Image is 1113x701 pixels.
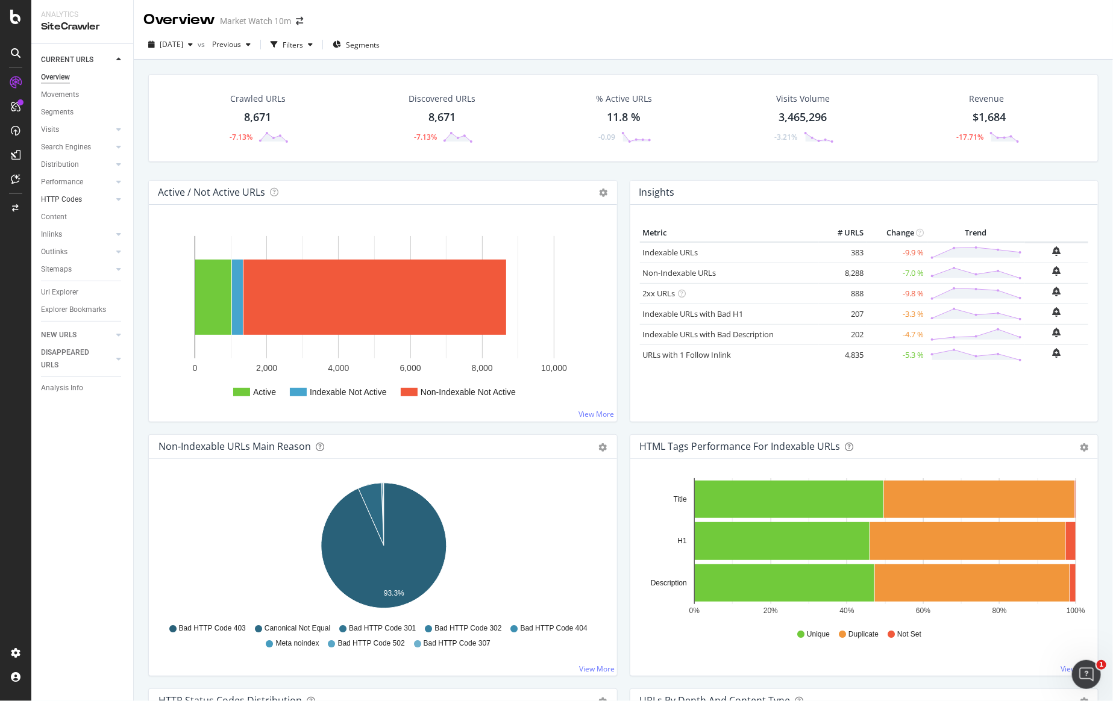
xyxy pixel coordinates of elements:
[776,93,830,105] div: Visits Volume
[579,409,615,419] a: View More
[819,344,867,365] td: 4,835
[600,188,608,197] i: Options
[41,286,125,299] a: Url Explorer
[421,387,516,397] text: Non-Indexable Not Active
[41,382,125,394] a: Analysis Info
[41,123,113,136] a: Visits
[158,478,608,618] svg: A chart.
[41,158,79,171] div: Distribution
[143,10,215,30] div: Overview
[265,623,330,634] span: Canonical Not Equal
[41,106,74,119] div: Segments
[643,329,774,340] a: Indexable URLs with Bad Description
[296,17,303,25] div: arrow-right-arrow-left
[158,440,311,452] div: Non-Indexable URLs Main Reason
[640,478,1089,618] svg: A chart.
[283,40,303,50] div: Filters
[819,324,867,344] td: 202
[927,224,1025,242] th: Trend
[230,93,286,105] div: Crawled URLs
[414,132,437,142] div: -7.13%
[41,141,91,154] div: Search Engines
[1053,328,1061,337] div: bell-plus
[867,242,927,263] td: -9.9 %
[41,286,78,299] div: Url Explorer
[867,304,927,324] td: -3.3 %
[643,267,716,278] a: Non-Indexable URLs
[639,184,675,201] h4: Insights
[41,71,125,84] a: Overview
[41,89,125,101] a: Movements
[677,537,687,546] text: H1
[41,228,113,241] a: Inlinks
[253,387,276,397] text: Active
[1053,266,1061,276] div: bell-plus
[839,607,854,615] text: 40%
[160,39,183,49] span: 2025 Aug. 8th
[41,263,113,276] a: Sitemaps
[521,623,588,634] span: Bad HTTP Code 404
[41,228,62,241] div: Inlinks
[992,607,1006,615] text: 80%
[384,590,404,598] text: 93.3%
[867,324,927,344] td: -4.7 %
[41,329,77,341] div: NEW URLS
[973,110,1006,124] span: $1,684
[400,363,421,373] text: 6,000
[867,344,927,365] td: -5.3 %
[643,308,744,319] a: Indexable URLs with Bad H1
[41,10,124,20] div: Analytics
[643,288,676,299] a: 2xx URLs
[807,629,830,640] span: Unique
[158,184,265,201] h4: Active / Not Active URLs
[643,349,732,360] a: URLs with 1 Follow Inlink
[598,132,615,142] div: -0.09
[819,224,867,242] th: # URLS
[580,664,615,674] a: View More
[956,132,983,142] div: -17.71%
[1067,607,1085,615] text: 100%
[276,638,319,649] span: Meta noindex
[41,346,113,372] a: DISAPPEARED URLS
[41,123,59,136] div: Visits
[596,93,652,105] div: % Active URLs
[41,246,113,258] a: Outlinks
[346,40,380,50] span: Segments
[41,176,113,188] a: Performance
[41,346,102,372] div: DISAPPEARED URLS
[41,211,67,223] div: Content
[1053,348,1061,358] div: bell-plus
[599,443,607,452] div: gear
[848,629,879,640] span: Duplicate
[349,623,416,634] span: Bad HTTP Code 301
[428,110,456,125] div: 8,671
[41,382,83,394] div: Analysis Info
[867,283,927,304] td: -9.8 %
[643,247,698,258] a: Indexable URLs
[867,263,927,283] td: -7.0 %
[541,363,567,373] text: 10,000
[41,141,113,154] a: Search Engines
[158,224,608,412] svg: A chart.
[143,35,198,54] button: [DATE]
[198,39,207,49] span: vs
[41,304,125,316] a: Explorer Bookmarks
[41,193,82,206] div: HTTP Codes
[1053,307,1061,317] div: bell-plus
[41,263,72,276] div: Sitemaps
[779,110,827,125] div: 3,465,296
[310,387,387,397] text: Indexable Not Active
[867,224,927,242] th: Change
[41,106,125,119] a: Segments
[41,54,93,66] div: CURRENT URLS
[640,440,841,452] div: HTML Tags Performance for Indexable URLs
[41,89,79,101] div: Movements
[409,93,475,105] div: Discovered URLs
[1080,443,1088,452] div: gear
[916,607,930,615] text: 60%
[1053,287,1061,296] div: bell-plus
[41,304,106,316] div: Explorer Bookmarks
[193,363,198,373] text: 0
